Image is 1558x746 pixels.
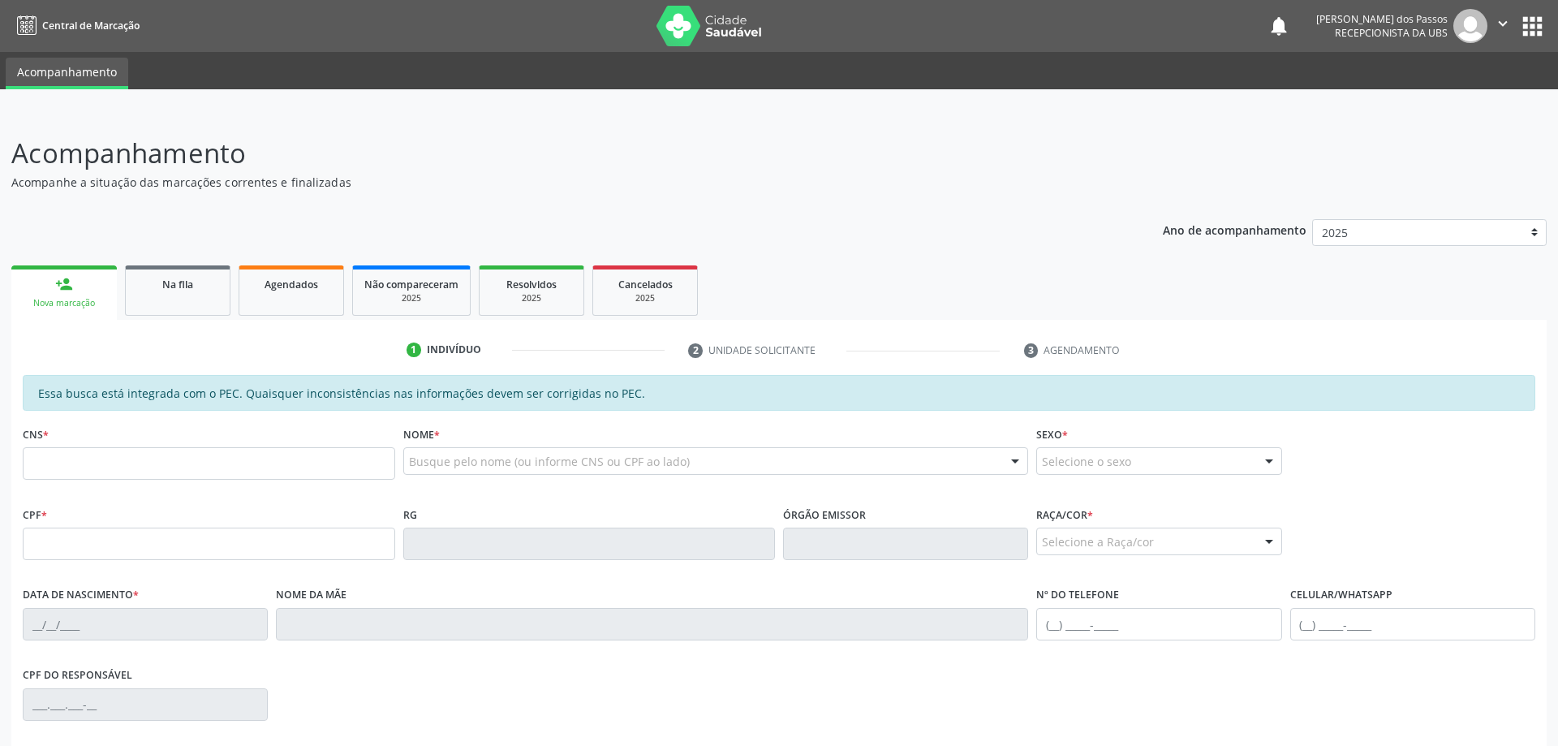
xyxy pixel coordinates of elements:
[1036,422,1068,447] label: Sexo
[1267,15,1290,37] button: notifications
[1036,502,1093,528] label: Raça/cor
[618,278,673,291] span: Cancelados
[1453,9,1487,43] img: img
[11,174,1086,191] p: Acompanhe a situação das marcações correntes e finalizadas
[23,583,139,608] label: Data de nascimento
[1494,15,1512,32] i: 
[1335,26,1448,40] span: Recepcionista da UBS
[409,453,690,470] span: Busque pelo nome (ou informe CNS ou CPF ao lado)
[162,278,193,291] span: Na fila
[783,502,866,528] label: Órgão emissor
[1036,583,1119,608] label: Nº do Telefone
[276,583,346,608] label: Nome da mãe
[1518,12,1547,41] button: apps
[23,608,268,640] input: __/__/____
[23,688,268,721] input: ___.___.___-__
[6,58,128,89] a: Acompanhamento
[427,343,481,357] div: Indivíduo
[23,663,132,688] label: CPF do responsável
[403,422,440,447] label: Nome
[1316,12,1448,26] div: [PERSON_NAME] dos Passos
[506,278,557,291] span: Resolvidos
[55,275,73,293] div: person_add
[1487,9,1518,43] button: 
[605,292,686,304] div: 2025
[23,297,105,309] div: Nova marcação
[491,292,572,304] div: 2025
[23,502,47,528] label: CPF
[403,502,417,528] label: RG
[11,12,140,39] a: Central de Marcação
[23,375,1535,411] div: Essa busca está integrada com o PEC. Quaisquer inconsistências nas informações devem ser corrigid...
[1163,219,1306,239] p: Ano de acompanhamento
[1290,608,1535,640] input: (__) _____-_____
[364,278,458,291] span: Não compareceram
[1290,583,1392,608] label: Celular/WhatsApp
[1042,453,1131,470] span: Selecione o sexo
[42,19,140,32] span: Central de Marcação
[265,278,318,291] span: Agendados
[1036,608,1281,640] input: (__) _____-_____
[407,343,421,357] div: 1
[1042,533,1154,550] span: Selecione a Raça/cor
[11,133,1086,174] p: Acompanhamento
[364,292,458,304] div: 2025
[23,422,49,447] label: CNS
